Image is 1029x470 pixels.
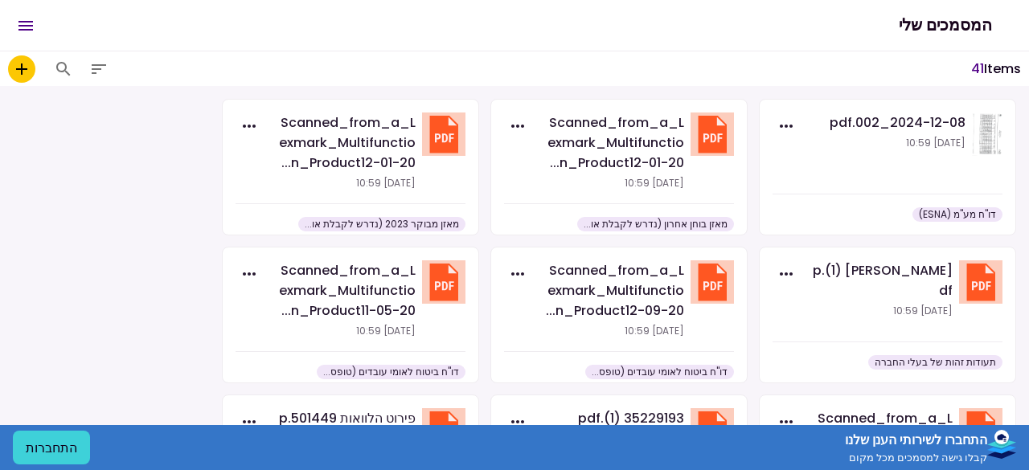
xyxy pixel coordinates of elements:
button: More [773,408,800,435]
div: קבלו גישה למסמכים מכל מקום [845,450,987,466]
div: 2024-12-08_002.pdf [813,112,965,133]
button: מיון לפי [85,55,113,83]
button: More [504,260,531,288]
button: More [504,112,531,140]
div: פירוט הלוואות 501449.pdf [276,408,416,448]
div: [DATE] 10:59 [544,176,684,190]
span: 41 [971,59,984,78]
div: התחברו לשירותי הענן שלנו [845,430,987,450]
div: דו"ח ביטוח לאומי עובדים (טופס 102) [317,365,465,379]
button: מיון לפי [50,55,77,83]
div: Scanned_from_a_Lexmark_Multifunction_Product12-01-20... [276,112,416,173]
div: Scanned_from_a_Lexmark_Multifunction_Product11-05-20... [276,260,416,321]
button: Open menu [6,6,45,45]
div: 35229193 (1).pdf [544,408,684,428]
button: More [236,260,263,288]
div: Scanned_from_a_Lexmark_Multifunction_Product12-01-20... [544,112,684,173]
button: התחברות [13,431,90,464]
div: [DATE] 10:59 [544,324,684,338]
div: [DATE] 10:59 [276,324,416,338]
label: הוסף לכספת שלי [8,55,35,83]
div: [PERSON_NAME] (1).pdf [813,260,953,300]
div: [DATE] 10:59 [813,136,965,150]
div: מאזן בוחן אחרון (נדרש לקבלת אור ירוק) [577,217,734,231]
div: מאזן מבוקר 2023 (נדרש לקבלת אור ירוק) [298,217,465,231]
button: More [504,408,531,435]
button: More [773,112,800,140]
button: More [236,408,263,435]
h1: המסמכים שלי [899,9,1013,42]
div: [DATE] 10:59 [813,304,953,318]
div: דו"ח ביטוח לאומי עובדים (טופס 102) [585,365,734,379]
div: דו"ח מע"מ (ESNA) [912,207,1002,222]
button: More [236,112,263,140]
div: Scanned_from_a_Lexmark_Multifunction_Product12-09-20... [544,260,684,321]
div: [DATE] 10:59 [276,176,416,190]
button: More [773,260,800,288]
div: Scanned_from_a_Lexmark_Multifunction_Product11-05-20... [813,408,953,468]
div: Items [971,59,1021,79]
div: תעודות זהות של בעלי החברה [868,355,1002,370]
